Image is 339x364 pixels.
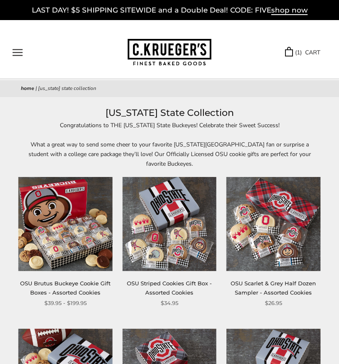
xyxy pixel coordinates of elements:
[18,177,112,271] img: OSU Brutus Buckeye Cookie Gift Boxes - Assorted Cookies
[32,6,308,15] a: LAST DAY! $5 SHIPPING SITEWIDE and a Double Deal! CODE: FIVEshop now
[21,85,34,92] a: Home
[265,299,282,308] span: $26.95
[20,280,110,295] a: OSU Brutus Buckeye Cookie Gift Boxes - Assorted Cookies
[127,280,212,295] a: OSU Striped Cookies Gift Box - Assorted Cookies
[21,120,318,130] p: Congratulations to THE [US_STATE] State Buckeyes! Celebrate their Sweet Success!
[38,85,96,92] span: [US_STATE] State Collection
[21,140,318,169] p: What a great way to send some cheer to your favorite [US_STATE][GEOGRAPHIC_DATA] fan or surprise ...
[231,280,316,295] a: OSU Scarlet & Grey Half Dozen Sampler - Assorted Cookies
[123,177,216,271] img: OSU Striped Cookies Gift Box - Assorted Cookies
[13,49,23,56] button: Open navigation
[271,6,308,15] span: shop now
[226,177,320,271] img: OSU Scarlet & Grey Half Dozen Sampler - Assorted Cookies
[44,299,87,308] span: $39.95 - $199.95
[21,85,318,93] nav: breadcrumbs
[285,48,320,57] a: (1) CART
[36,85,37,92] span: |
[161,299,178,308] span: $34.95
[128,39,211,66] img: C.KRUEGER'S
[21,105,318,120] h1: [US_STATE] State Collection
